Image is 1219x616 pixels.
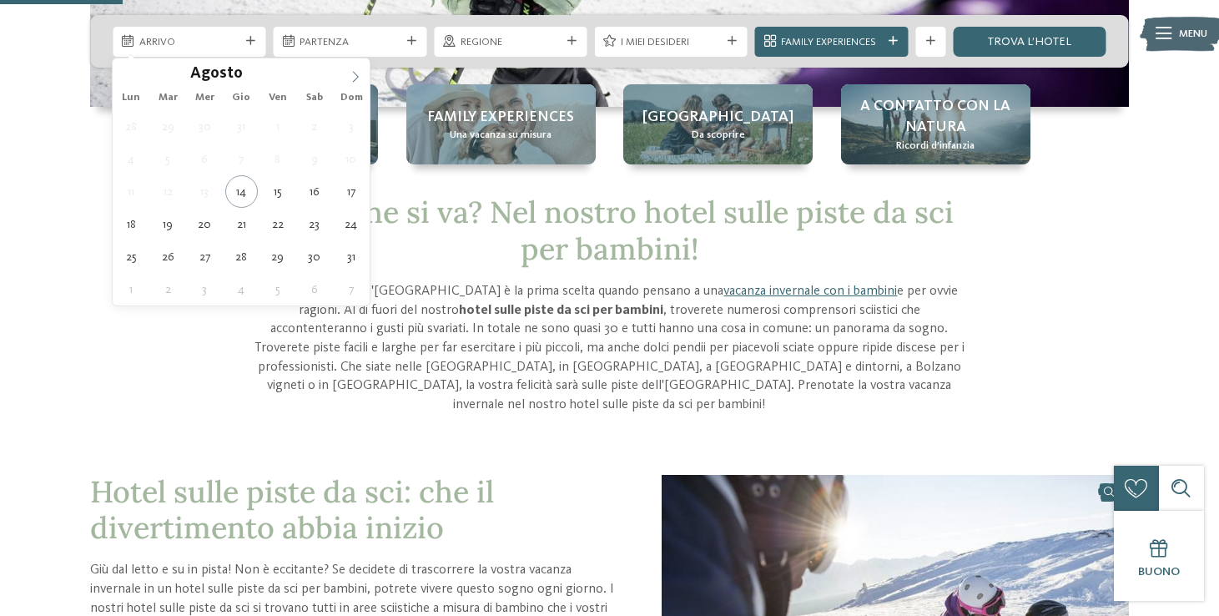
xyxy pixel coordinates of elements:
[90,472,494,547] span: Hotel sulle piste da sci: che il divertimento abbia inizio
[298,208,330,240] span: Agosto 23, 2025
[623,84,813,164] a: Hotel sulle piste da sci per bambini: divertimento senza confini [GEOGRAPHIC_DATA] Da scoprire
[152,110,184,143] span: Luglio 29, 2025
[225,273,258,305] span: Settembre 4, 2025
[461,35,561,50] span: Regione
[300,35,400,50] span: Partenza
[261,110,294,143] span: Agosto 1, 2025
[152,208,184,240] span: Agosto 19, 2025
[1114,511,1204,601] a: Buono
[856,96,1015,138] span: A contatto con la natura
[225,110,258,143] span: Luglio 31, 2025
[427,107,574,128] span: Family experiences
[261,273,294,305] span: Settembre 5, 2025
[189,273,221,305] span: Settembre 3, 2025
[139,35,239,50] span: Arrivo
[261,175,294,208] span: Agosto 15, 2025
[896,139,975,154] span: Ricordi d’infanzia
[723,285,897,298] a: vacanza invernale con i bambini
[781,35,881,50] span: Family Experiences
[335,208,367,240] span: Agosto 24, 2025
[189,175,221,208] span: Agosto 13, 2025
[261,208,294,240] span: Agosto 22, 2025
[223,93,259,104] span: Gio
[259,93,296,104] span: Ven
[149,93,186,104] span: Mar
[115,240,148,273] span: Agosto 25, 2025
[335,143,367,175] span: Agosto 10, 2025
[1138,566,1180,578] span: Buono
[189,143,221,175] span: Agosto 6, 2025
[261,240,294,273] span: Agosto 29, 2025
[152,175,184,208] span: Agosto 12, 2025
[115,143,148,175] span: Agosto 4, 2025
[225,240,258,273] span: Agosto 28, 2025
[225,208,258,240] span: Agosto 21, 2025
[253,282,967,415] p: Per molte famiglie l'[GEOGRAPHIC_DATA] è la prima scelta quando pensano a una e per ovvie ragioni...
[335,240,367,273] span: Agosto 31, 2025
[298,110,330,143] span: Agosto 2, 2025
[406,84,596,164] a: Hotel sulle piste da sci per bambini: divertimento senza confini Family experiences Una vacanza s...
[115,110,148,143] span: Luglio 28, 2025
[459,304,663,317] strong: hotel sulle piste da sci per bambini
[190,67,243,83] span: Agosto
[261,143,294,175] span: Agosto 8, 2025
[298,240,330,273] span: Agosto 30, 2025
[189,208,221,240] span: Agosto 20, 2025
[152,273,184,305] span: Settembre 2, 2025
[243,64,298,82] input: Year
[225,143,258,175] span: Agosto 7, 2025
[189,110,221,143] span: Luglio 30, 2025
[953,27,1106,57] a: trova l’hotel
[152,143,184,175] span: Agosto 5, 2025
[225,175,258,208] span: Agosto 14, 2025
[186,93,223,104] span: Mer
[642,107,793,128] span: [GEOGRAPHIC_DATA]
[152,240,184,273] span: Agosto 26, 2025
[841,84,1030,164] a: Hotel sulle piste da sci per bambini: divertimento senza confini A contatto con la natura Ricordi...
[298,143,330,175] span: Agosto 9, 2025
[692,128,745,143] span: Da scoprire
[115,208,148,240] span: Agosto 18, 2025
[296,93,333,104] span: Sab
[264,193,954,267] span: Dov’è che si va? Nel nostro hotel sulle piste da sci per bambini!
[335,175,367,208] span: Agosto 17, 2025
[333,93,370,104] span: Dom
[189,240,221,273] span: Agosto 27, 2025
[298,273,330,305] span: Settembre 6, 2025
[115,175,148,208] span: Agosto 11, 2025
[298,175,330,208] span: Agosto 16, 2025
[335,110,367,143] span: Agosto 3, 2025
[621,35,721,50] span: I miei desideri
[115,273,148,305] span: Settembre 1, 2025
[335,273,367,305] span: Settembre 7, 2025
[450,128,552,143] span: Una vacanza su misura
[113,93,149,104] span: Lun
